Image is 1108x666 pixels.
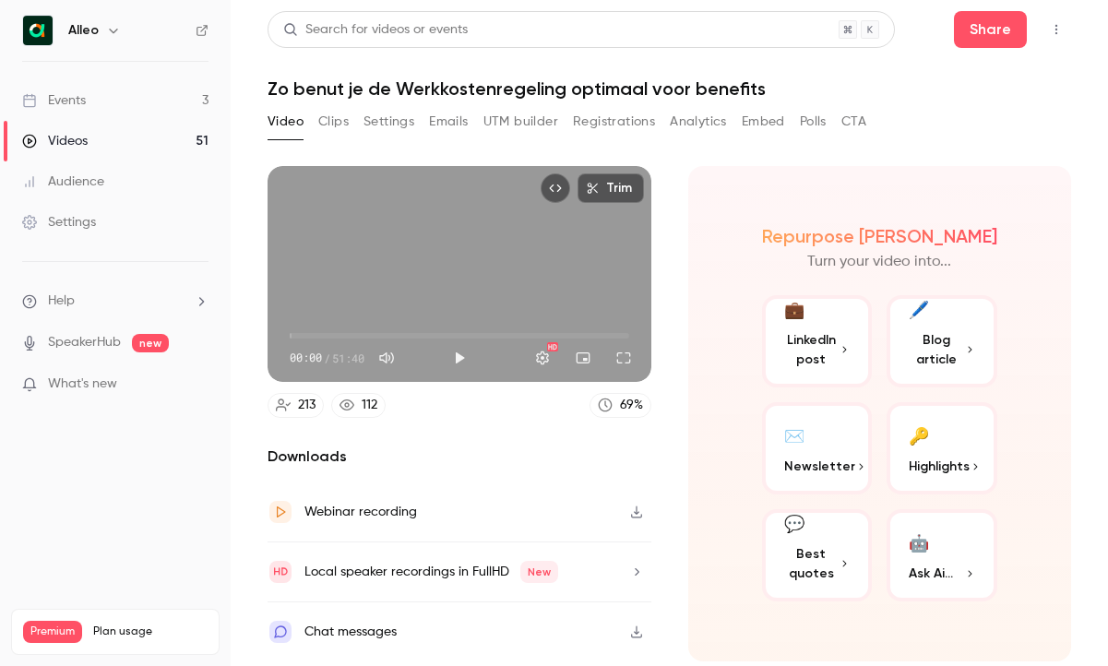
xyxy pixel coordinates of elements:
[441,339,478,376] button: Play
[784,512,804,537] div: 💬
[887,402,997,494] button: 🔑Highlights
[784,421,804,449] div: ✉️
[48,291,75,311] span: Help
[590,393,651,418] a: 69%
[132,334,169,352] span: new
[22,213,96,232] div: Settings
[742,107,785,137] button: Embed
[68,21,99,40] h6: Alleo
[318,107,349,137] button: Clips
[909,421,929,449] div: 🔑
[298,396,316,415] div: 213
[547,342,558,351] div: HD
[1042,15,1071,44] button: Top Bar Actions
[22,91,86,110] div: Events
[784,330,840,369] span: LinkedIn post
[268,77,1071,100] h1: Zo benut je de Werkkostenregeling optimaal voor benefits
[23,621,82,643] span: Premium
[268,446,651,468] h2: Downloads
[290,350,322,366] span: 00:00
[520,561,558,583] span: New
[93,624,208,639] span: Plan usage
[22,172,104,191] div: Audience
[887,295,997,387] button: 🖊️Blog article
[807,251,951,273] p: Turn your video into...
[283,20,468,40] div: Search for videos or events
[909,564,953,583] span: Ask Ai...
[331,393,386,418] a: 112
[268,107,304,137] button: Video
[524,339,561,376] button: Settings
[541,173,570,203] button: Embed video
[784,544,840,583] span: Best quotes
[800,107,827,137] button: Polls
[909,528,929,556] div: 🤖
[909,298,929,323] div: 🖊️
[483,107,558,137] button: UTM builder
[841,107,866,137] button: CTA
[762,509,873,601] button: 💬Best quotes
[620,396,643,415] div: 69 %
[762,402,873,494] button: ✉️Newsletter
[887,509,997,601] button: 🤖Ask Ai...
[362,396,377,415] div: 112
[23,16,53,45] img: Alleo
[762,295,873,387] button: 💼LinkedIn post
[332,350,364,366] span: 51:40
[578,173,644,203] button: Trim
[363,107,414,137] button: Settings
[290,350,364,366] div: 00:00
[48,333,121,352] a: SpeakerHub
[304,621,397,643] div: Chat messages
[605,339,642,376] button: Full screen
[909,457,970,476] span: Highlights
[22,291,208,311] li: help-dropdown-opener
[762,225,997,247] h2: Repurpose [PERSON_NAME]
[429,107,468,137] button: Emails
[304,561,558,583] div: Local speaker recordings in FullHD
[48,375,117,394] span: What's new
[784,457,855,476] span: Newsletter
[186,376,208,393] iframe: Noticeable Trigger
[909,330,964,369] span: Blog article
[784,298,804,323] div: 💼
[368,339,405,376] button: Mute
[324,350,330,366] span: /
[670,107,727,137] button: Analytics
[573,107,655,137] button: Registrations
[954,11,1027,48] button: Share
[565,339,602,376] button: Turn on miniplayer
[22,132,88,150] div: Videos
[268,393,324,418] a: 213
[304,501,417,523] div: Webinar recording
